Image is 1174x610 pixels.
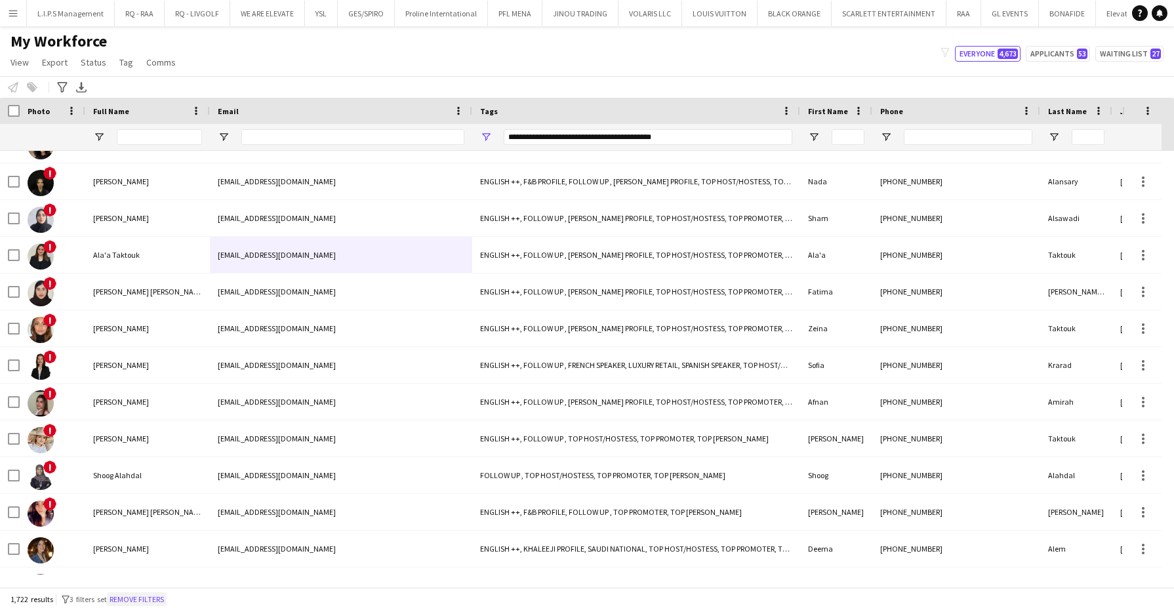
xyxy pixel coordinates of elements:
span: Shoog Alahdal [93,470,142,480]
div: Sofia [800,347,872,383]
span: Tag [119,56,133,68]
div: [EMAIL_ADDRESS][DOMAIN_NAME] [210,494,472,530]
div: Raya [800,567,872,603]
div: [PHONE_NUMBER] [872,274,1040,310]
div: [EMAIL_ADDRESS][DOMAIN_NAME] [210,200,472,236]
button: L.I.P.S Management [27,1,115,26]
div: Alsawadi [1040,200,1112,236]
span: ! [43,167,56,180]
div: [EMAIL_ADDRESS][DOMAIN_NAME] [210,310,472,346]
span: View [10,56,29,68]
div: [PHONE_NUMBER] [872,347,1040,383]
div: Krarad [1040,347,1112,383]
img: Fatima Akter Kabir hossain [28,280,54,306]
div: Zeina [800,310,872,346]
span: 3 filters set [70,594,107,604]
div: ENGLISH ++, FOLLOW UP , [PERSON_NAME] PROFILE, TOP HOST/HOSTESS, TOP PROMOTER, TOP [PERSON_NAME] [472,237,800,273]
span: Joined [1120,106,1146,116]
button: Applicants53 [1026,46,1090,62]
span: Email [218,106,239,116]
div: Alahdal [1040,457,1112,493]
span: 53 [1077,49,1087,59]
button: SCARLETT ENTERTAINMENT [832,1,946,26]
div: [EMAIL_ADDRESS][DOMAIN_NAME] [210,163,472,199]
span: Phone [880,106,903,116]
div: Taktouk [1040,420,1112,457]
div: [EMAIL_ADDRESS][DOMAIN_NAME] [210,384,472,420]
span: Ala'a Taktouk [93,250,140,260]
button: Open Filter Menu [93,131,105,143]
div: Nada [800,163,872,199]
img: Deema Alem [28,537,54,563]
div: [PHONE_NUMBER] [872,237,1040,273]
div: Alansary [1040,163,1112,199]
div: ENGLISH ++, F&B PROFILE, FOLLOW UP , TOP PROMOTER, TOP [PERSON_NAME] [472,494,800,530]
span: Tags [480,106,498,116]
a: View [5,54,34,71]
div: [PERSON_NAME] [800,494,872,530]
button: RAA [946,1,981,26]
img: Ala [28,243,54,270]
span: Export [42,56,68,68]
a: Export [37,54,73,71]
img: Sham Alsawadi [28,207,54,233]
span: ! [43,240,56,253]
button: Open Filter Menu [1120,131,1132,143]
div: [PHONE_NUMBER] [872,200,1040,236]
div: Amirah [1040,384,1112,420]
span: ! [43,314,56,327]
button: Open Filter Menu [808,131,820,143]
img: Sofia Krarad [28,354,54,380]
span: [PERSON_NAME] [93,434,149,443]
img: Nada Alansary [28,170,54,196]
span: [PERSON_NAME] [93,323,149,333]
input: Full Name Filter Input [117,129,202,145]
span: ! [43,203,56,216]
button: BLACK ORANGE [758,1,832,26]
div: [PERSON_NAME] [PERSON_NAME] [1040,274,1112,310]
input: Phone Filter Input [904,129,1032,145]
div: [EMAIL_ADDRESS][DOMAIN_NAME] [210,274,472,310]
div: ENGLISH ++, FOLLOW UP , [PERSON_NAME] PROFILE, TOP HOST/HOSTESS, TOP PROMOTER, TOP [PERSON_NAME] [472,200,800,236]
div: ENGLISH ++, KHALEEJI PROFILE, SAUDI NATIONAL, TOP HOST/HOSTESS, TOP PROMOTER, TOP [PERSON_NAME] [472,531,800,567]
span: Comms [146,56,176,68]
button: PFL MENA [488,1,542,26]
button: LOUIS VUITTON [682,1,758,26]
div: [PHONE_NUMBER] [872,163,1040,199]
button: Waiting list27 [1095,46,1164,62]
button: Open Filter Menu [1048,131,1060,143]
div: Ala'a [800,237,872,273]
span: My Workforce [10,31,107,51]
span: ! [43,387,56,400]
div: [PERSON_NAME] [800,420,872,457]
img: Sarah sajid Ghayas [28,500,54,527]
div: ENGLISH ++, F&B PROFILE, FOLLOW UP , [PERSON_NAME] PROFILE, TOP HOST/HOSTESS, TOP PROMOTER, TOP [... [472,163,800,199]
span: 27 [1150,49,1161,59]
input: Last Name Filter Input [1072,129,1104,145]
button: BONAFIDE [1039,1,1096,26]
div: ENGLISH ++, FOLLOW UP , [PERSON_NAME] PROFILE, TOP HOST/HOSTESS, TOP PROMOTER, TOP [PERSON_NAME] [472,310,800,346]
span: ! [43,277,56,290]
span: Status [81,56,106,68]
span: First Name [808,106,848,116]
input: Email Filter Input [241,129,464,145]
div: [EMAIL_ADDRESS][DOMAIN_NAME] [210,237,472,273]
div: Taktouk [1040,310,1112,346]
div: ENGLISH ++, FOLLOW UP , FRENCH SPEAKER, LUXURY RETAIL, SPANISH SPEAKER, TOP HOST/HOSTESS, TOP MOD... [472,347,800,383]
div: [EMAIL_ADDRESS][DOMAIN_NAME] [210,457,472,493]
span: 4,673 [998,49,1018,59]
button: RQ - LIVGOLF [165,1,230,26]
div: ENGLISH ++, FOLLOW UP , [PERSON_NAME] PROFILE, TOP HOST/HOSTESS, TOP PROMOTER, TOP [PERSON_NAME] [472,274,800,310]
span: ! [43,350,56,363]
div: ENGLISH ++, KHALEEJI PROFILE, TOP HOST/HOSTESS, TOP PROMOTER, TOP [PERSON_NAME] [472,567,800,603]
img: Afnan Amirah [28,390,54,417]
div: Deema [800,531,872,567]
div: [PHONE_NUMBER] [872,420,1040,457]
span: Last Name [1048,106,1087,116]
div: ENGLISH ++, FOLLOW UP , TOP HOST/HOSTESS, TOP PROMOTER, TOP [PERSON_NAME] [472,420,800,457]
button: WE ARE ELEVATE [230,1,305,26]
button: GES/SPIRO [338,1,395,26]
img: Shoog Alahdal [28,464,54,490]
app-action-btn: Advanced filters [54,79,70,95]
button: Open Filter Menu [880,131,892,143]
